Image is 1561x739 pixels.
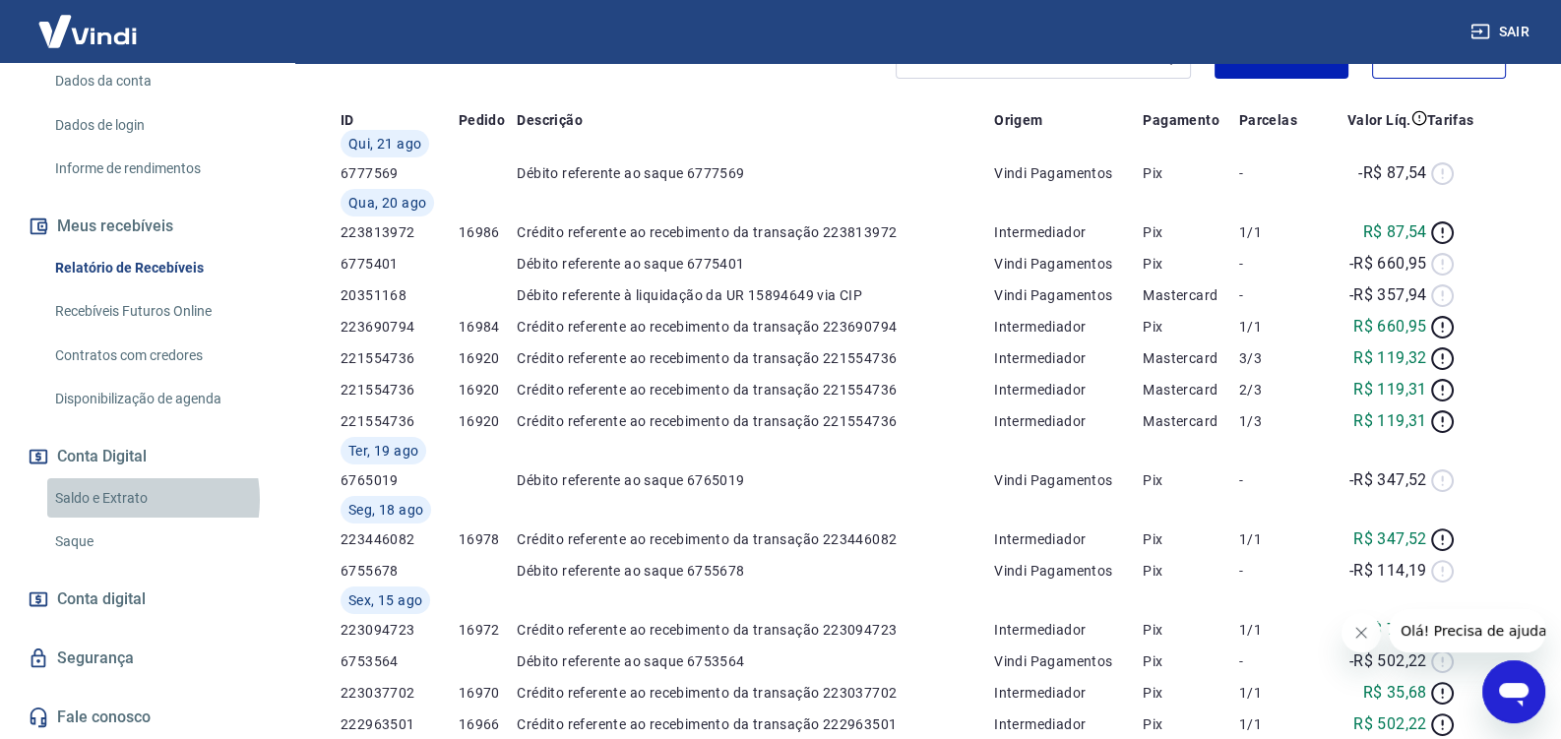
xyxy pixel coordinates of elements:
p: R$ 660,95 [1353,315,1427,339]
p: Crédito referente ao recebimento da transação 223813972 [517,222,994,242]
p: - [1239,561,1312,581]
p: -R$ 357,94 [1349,283,1427,307]
p: 221554736 [341,348,459,368]
p: 1/3 [1239,411,1312,431]
p: 16972 [459,620,518,640]
p: R$ 119,31 [1353,378,1427,401]
span: Seg, 18 ago [348,500,423,520]
p: R$ 87,54 [1362,220,1426,244]
p: Intermediador [994,380,1143,400]
p: Vindi Pagamentos [994,163,1143,183]
p: R$ 502,22 [1353,712,1427,736]
p: 221554736 [341,380,459,400]
p: Débito referente à liquidação da UR 15894649 via CIP [517,285,994,305]
p: 6753564 [341,651,459,671]
p: Débito referente ao saque 6755678 [517,561,994,581]
p: Crédito referente ao recebimento da transação 222963501 [517,714,994,734]
p: Pix [1143,317,1238,337]
p: -R$ 347,52 [1349,468,1427,492]
p: Pix [1143,714,1238,734]
p: Crédito referente ao recebimento da transação 221554736 [517,348,994,368]
p: 6755678 [341,561,459,581]
p: 1/1 [1239,529,1312,549]
p: Pix [1143,163,1238,183]
p: Origem [994,110,1042,130]
p: Intermediador [994,529,1143,549]
p: Intermediador [994,222,1143,242]
p: ID [341,110,354,130]
p: Valor Líq. [1347,110,1411,130]
p: Débito referente ao saque 6765019 [517,470,994,490]
p: 16920 [459,380,518,400]
p: Vindi Pagamentos [994,470,1143,490]
a: Saque [47,522,271,562]
a: Contratos com credores [47,336,271,376]
p: Crédito referente ao recebimento da transação 223037702 [517,683,994,703]
p: 222963501 [341,714,459,734]
p: Vindi Pagamentos [994,285,1143,305]
p: 16986 [459,222,518,242]
p: 1/1 [1239,317,1312,337]
p: 1/1 [1239,620,1312,640]
p: - [1239,470,1312,490]
p: Crédito referente ao recebimento da transação 223446082 [517,529,994,549]
p: Intermediador [994,620,1143,640]
p: Pix [1143,651,1238,671]
p: Vindi Pagamentos [994,254,1143,274]
p: Crédito referente ao recebimento da transação 221554736 [517,380,994,400]
p: 3/3 [1239,348,1312,368]
iframe: Botão para abrir a janela de mensagens [1482,660,1545,723]
span: Olá! Precisa de ajuda? [12,14,165,30]
button: Conta Digital [24,435,271,478]
p: 16978 [459,529,518,549]
p: Pix [1143,470,1238,490]
p: R$ 347,52 [1353,527,1427,551]
p: Intermediador [994,317,1143,337]
a: Dados da conta [47,61,271,101]
p: Crédito referente ao recebimento da transação 223094723 [517,620,994,640]
p: Débito referente ao saque 6753564 [517,651,994,671]
p: Crédito referente ao recebimento da transação 223690794 [517,317,994,337]
p: 1/1 [1239,714,1312,734]
p: -R$ 660,95 [1349,252,1427,276]
span: Sex, 15 ago [348,590,422,610]
p: 1/1 [1239,222,1312,242]
p: - [1239,163,1312,183]
p: R$ 119,32 [1353,346,1427,370]
p: 223446082 [341,529,459,549]
iframe: Fechar mensagem [1342,613,1381,652]
p: Intermediador [994,348,1143,368]
p: Mastercard [1143,348,1238,368]
p: 1/1 [1239,683,1312,703]
p: 16984 [459,317,518,337]
p: 16966 [459,714,518,734]
a: Informe de rendimentos [47,149,271,189]
span: Conta digital [57,585,146,613]
p: - [1239,285,1312,305]
p: Mastercard [1143,285,1238,305]
a: Segurança [24,637,271,680]
p: -R$ 87,54 [1358,161,1427,185]
p: 2/3 [1239,380,1312,400]
p: 16920 [459,348,518,368]
p: Pix [1143,222,1238,242]
iframe: Mensagem da empresa [1389,609,1545,652]
p: -R$ 502,22 [1349,649,1427,673]
p: 223813972 [341,222,459,242]
p: - [1239,651,1312,671]
button: Meus recebíveis [24,205,271,248]
p: Pix [1143,254,1238,274]
p: Pix [1143,561,1238,581]
a: Dados de login [47,105,271,146]
p: Intermediador [994,714,1143,734]
p: Débito referente ao saque 6775401 [517,254,994,274]
p: 20351168 [341,285,459,305]
p: 223094723 [341,620,459,640]
p: R$ 119,31 [1353,409,1427,433]
span: Ter, 19 ago [348,441,418,461]
a: Conta digital [24,578,271,621]
p: Vindi Pagamentos [994,651,1143,671]
p: Mastercard [1143,380,1238,400]
p: Tarifas [1427,110,1474,130]
span: Qui, 21 ago [348,134,421,154]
